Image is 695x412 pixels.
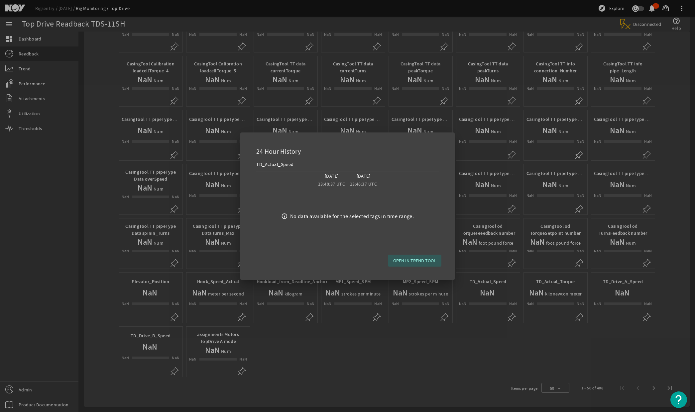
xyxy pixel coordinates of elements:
[350,181,377,187] legacy-datetime-component: 13:48:37 UTC
[248,140,447,160] div: 24 Hour History
[670,391,687,408] button: Open Resource Center
[357,173,371,179] legacy-datetime-component: [DATE]
[281,213,288,220] i: info_outline
[393,257,436,264] span: OPEN IN TREND TOOL
[318,181,345,187] legacy-datetime-component: 13:48:37 UTC
[290,212,414,220] div: No data available for the selected tags in time range.
[388,255,441,267] button: OPEN IN TREND TOOL
[256,160,306,168] div: TD_Actual_Speed
[325,173,339,179] legacy-datetime-component: [DATE]
[347,173,348,181] p: -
